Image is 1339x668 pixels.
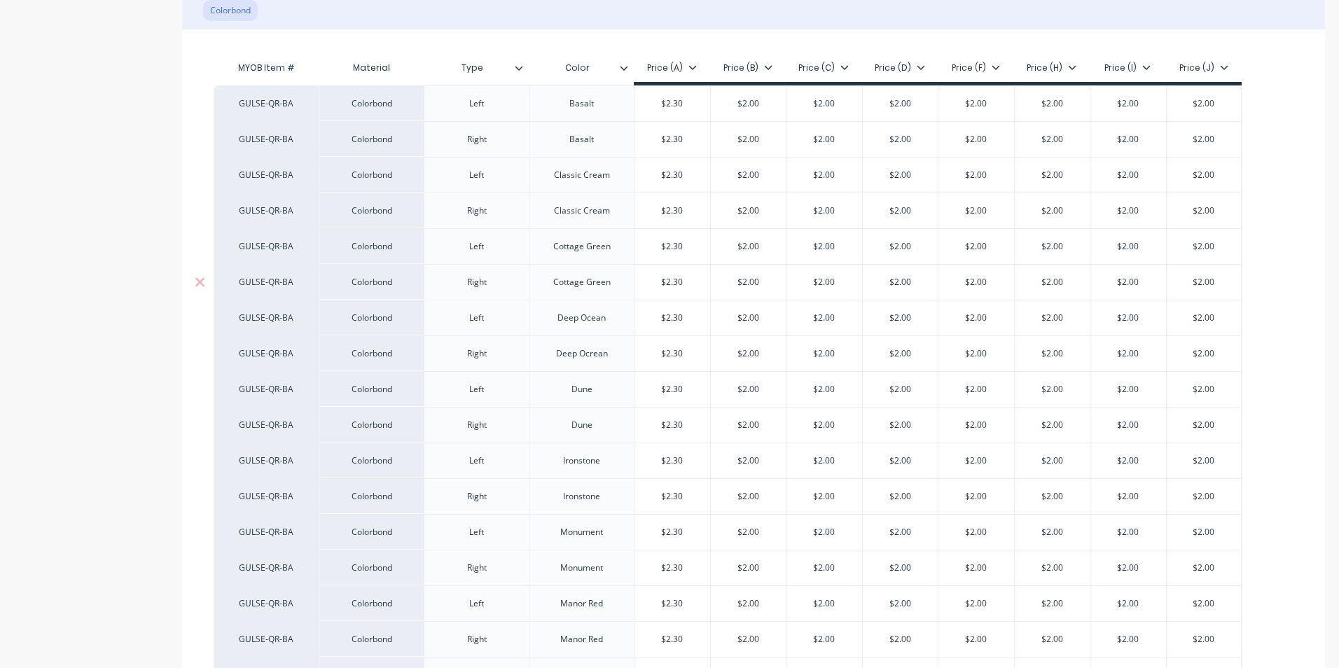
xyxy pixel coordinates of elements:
div: GULSE-QR-BAColorbondLeftManor Red$2.30$2.00$2.00$2.00$2.00$2.00$2.00$2.00 [214,585,1242,621]
div: $2.00 [1090,443,1166,478]
div: $2.00 [711,86,786,121]
div: $2.00 [1167,193,1242,228]
div: Color [529,50,625,85]
div: $2.00 [786,158,862,193]
div: $2.00 [938,372,1014,407]
div: $2.00 [1015,265,1090,300]
div: GULSE-QR-BAColorbondRightIronstone$2.30$2.00$2.00$2.00$2.00$2.00$2.00$2.00 [214,478,1242,514]
div: Left [442,237,512,256]
div: $2.00 [863,372,938,407]
div: GULSE-QR-BA [228,454,305,467]
div: $2.00 [1015,193,1090,228]
div: $2.00 [1167,300,1242,335]
div: GULSE-QR-BA [228,490,305,503]
div: Right [442,559,512,577]
div: Ironstone [547,487,617,506]
div: GULSE-QR-BAColorbondLeftIronstone$2.30$2.00$2.00$2.00$2.00$2.00$2.00$2.00 [214,443,1242,478]
div: Price (B) [723,62,772,74]
div: $2.00 [938,586,1014,621]
div: Colorbond [319,193,424,228]
div: $2.00 [786,408,862,443]
div: MYOB Item # [214,54,319,82]
div: Price (A) [647,62,697,74]
div: $2.00 [786,443,862,478]
div: Dune [547,416,617,434]
div: $2.30 [634,479,710,514]
div: $2.00 [863,86,938,121]
div: GULSE-QR-BAColorbondLeftDeep Ocean$2.30$2.00$2.00$2.00$2.00$2.00$2.00$2.00 [214,300,1242,335]
div: $2.00 [1090,479,1166,514]
div: $2.30 [634,158,710,193]
div: GULSE-QR-BA [228,276,305,288]
div: $2.00 [786,336,862,371]
div: $2.00 [1090,265,1166,300]
div: Manor Red [547,630,617,648]
div: Right [442,345,512,363]
div: $2.00 [863,158,938,193]
div: $2.00 [711,122,786,157]
div: GULSE-QR-BAColorbondRightClassic Cream$2.30$2.00$2.00$2.00$2.00$2.00$2.00$2.00 [214,193,1242,228]
div: $2.00 [863,336,938,371]
div: $2.00 [1090,158,1166,193]
div: $2.00 [711,300,786,335]
div: $2.00 [1167,479,1242,514]
div: Colorbond [319,121,424,157]
div: Basalt [547,130,617,148]
div: GULSE-QR-BA [228,133,305,146]
div: Right [442,487,512,506]
div: Right [442,416,512,434]
div: $2.30 [634,86,710,121]
div: $2.00 [938,443,1014,478]
div: $2.30 [634,408,710,443]
div: GULSE-QR-BA [228,597,305,610]
div: GULSE-QR-BAColorbondLeftClassic Cream$2.30$2.00$2.00$2.00$2.00$2.00$2.00$2.00 [214,157,1242,193]
div: Classic Cream [543,166,621,184]
div: $2.30 [634,586,710,621]
div: $2.00 [786,193,862,228]
div: $2.30 [634,193,710,228]
div: Price (J) [1179,62,1228,74]
div: $2.00 [1090,550,1166,585]
div: Right [442,630,512,648]
div: $2.00 [786,479,862,514]
div: $2.00 [1090,515,1166,550]
div: $2.00 [1015,479,1090,514]
div: Deep Ocean [546,309,617,327]
div: $2.00 [1015,158,1090,193]
div: $2.00 [863,122,938,157]
div: Colorbond [319,157,424,193]
div: $2.00 [711,479,786,514]
div: $2.00 [863,515,938,550]
div: $2.00 [786,515,862,550]
div: GULSE-QR-BA [228,633,305,646]
div: $2.00 [711,158,786,193]
div: GULSE-QR-BAColorbondLeftDune$2.30$2.00$2.00$2.00$2.00$2.00$2.00$2.00 [214,371,1242,407]
div: $2.00 [1015,622,1090,657]
div: GULSE-QR-BA [228,240,305,253]
div: $2.00 [786,550,862,585]
div: $2.00 [711,550,786,585]
div: $2.00 [1015,300,1090,335]
div: GULSE-QR-BA [228,169,305,181]
div: GULSE-QR-BAColorbondRightDune$2.30$2.00$2.00$2.00$2.00$2.00$2.00$2.00 [214,407,1242,443]
div: $2.00 [711,229,786,264]
div: $2.00 [1090,122,1166,157]
div: GULSE-QR-BA [228,312,305,324]
div: Colorbond [319,514,424,550]
div: Right [442,273,512,291]
div: $2.00 [786,372,862,407]
div: $2.00 [1167,372,1242,407]
div: Left [442,380,512,398]
div: $2.00 [1167,158,1242,193]
div: Right [442,130,512,148]
div: $2.00 [1167,443,1242,478]
div: $2.00 [938,622,1014,657]
div: $2.00 [1090,300,1166,335]
div: Basalt [547,95,617,113]
div: Price (D) [875,62,925,74]
div: $2.00 [863,550,938,585]
div: Price (I) [1104,62,1151,74]
div: Colorbond [319,228,424,264]
div: Left [442,166,512,184]
div: $2.00 [938,550,1014,585]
